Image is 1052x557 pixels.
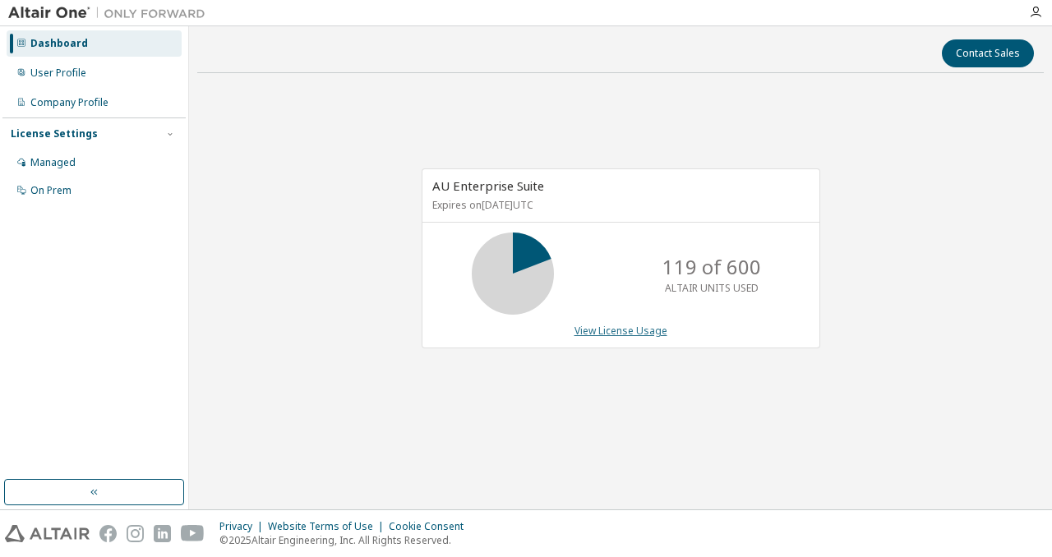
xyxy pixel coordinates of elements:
div: License Settings [11,127,98,140]
img: facebook.svg [99,525,117,542]
p: 119 of 600 [662,253,761,281]
a: View License Usage [574,324,667,338]
img: instagram.svg [127,525,144,542]
div: User Profile [30,67,86,80]
p: © 2025 Altair Engineering, Inc. All Rights Reserved. [219,533,473,547]
div: Company Profile [30,96,108,109]
p: ALTAIR UNITS USED [665,281,759,295]
div: Privacy [219,520,268,533]
img: Altair One [8,5,214,21]
div: Managed [30,156,76,169]
span: AU Enterprise Suite [432,177,544,194]
div: Dashboard [30,37,88,50]
button: Contact Sales [942,39,1034,67]
img: youtube.svg [181,525,205,542]
div: Cookie Consent [389,520,473,533]
div: Website Terms of Use [268,520,389,533]
p: Expires on [DATE] UTC [432,198,805,212]
div: On Prem [30,184,72,197]
img: altair_logo.svg [5,525,90,542]
img: linkedin.svg [154,525,171,542]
